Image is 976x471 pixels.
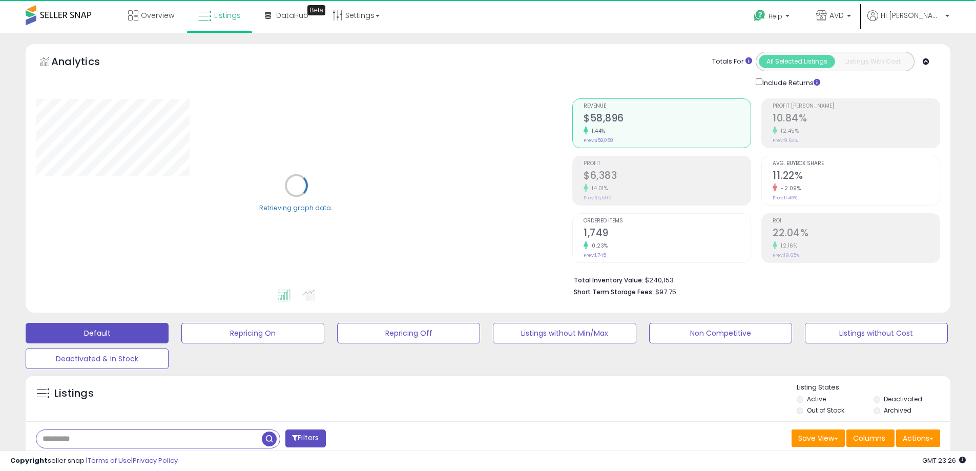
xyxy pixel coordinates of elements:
[745,2,800,33] a: Help
[759,55,835,68] button: All Selected Listings
[307,5,325,15] div: Tooltip anchor
[835,55,911,68] button: Listings With Cost
[777,127,799,135] small: 12.45%
[846,429,895,447] button: Columns
[896,429,940,447] button: Actions
[884,395,922,403] label: Deactivated
[584,218,751,224] span: Ordered Items
[655,287,676,297] span: $97.75
[26,323,169,343] button: Default
[276,10,308,21] span: DataHub
[588,242,608,250] small: 0.23%
[574,276,643,284] b: Total Inventory Value:
[773,112,940,126] h2: 10.84%
[807,406,844,415] label: Out of Stock
[10,456,178,466] div: seller snap | |
[807,395,826,403] label: Active
[881,10,942,21] span: Hi [PERSON_NAME]
[584,227,751,241] h2: 1,749
[584,195,612,201] small: Prev: $5,599
[259,203,334,212] div: Retrieving graph data..
[773,161,940,167] span: Avg. Buybox Share
[493,323,636,343] button: Listings without Min/Max
[584,104,751,109] span: Revenue
[584,112,751,126] h2: $58,896
[884,406,911,415] label: Archived
[584,161,751,167] span: Profit
[649,323,792,343] button: Non Competitive
[773,195,797,201] small: Prev: 11.46%
[753,9,766,22] i: Get Help
[773,137,798,144] small: Prev: 9.64%
[181,323,324,343] button: Repricing On
[574,288,654,296] b: Short Term Storage Fees:
[588,185,608,192] small: 14.01%
[574,273,932,285] li: $240,153
[773,104,940,109] span: Profit [PERSON_NAME]
[584,170,751,183] h2: $6,383
[337,323,480,343] button: Repricing Off
[773,227,940,241] h2: 22.04%
[773,252,799,258] small: Prev: 19.65%
[88,456,131,465] a: Terms of Use
[133,456,178,465] a: Privacy Policy
[792,429,845,447] button: Save View
[777,242,797,250] small: 12.16%
[588,127,606,135] small: 1.44%
[214,10,241,21] span: Listings
[769,12,782,21] span: Help
[712,57,752,67] div: Totals For
[141,10,174,21] span: Overview
[777,185,801,192] small: -2.09%
[773,170,940,183] h2: 11.22%
[797,383,950,393] p: Listing States:
[853,433,885,443] span: Columns
[26,349,169,369] button: Deactivated & In Stock
[805,323,948,343] button: Listings without Cost
[285,429,325,447] button: Filters
[54,386,94,401] h5: Listings
[10,456,48,465] strong: Copyright
[922,456,966,465] span: 2025-09-8 23:26 GMT
[584,252,606,258] small: Prev: 1,745
[51,54,120,71] h5: Analytics
[748,76,833,88] div: Include Returns
[867,10,949,33] a: Hi [PERSON_NAME]
[773,218,940,224] span: ROI
[829,10,844,21] span: AVD
[584,137,613,144] small: Prev: $58,058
